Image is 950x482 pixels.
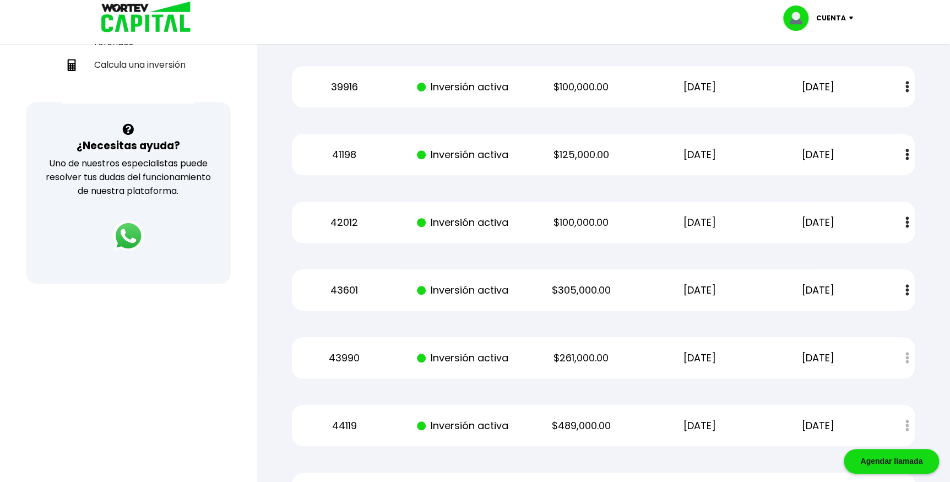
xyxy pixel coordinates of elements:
p: Uno de nuestros especialistas puede resolver tus dudas del funcionamiento de nuestra plataforma. [40,156,217,198]
p: [DATE] [768,350,867,366]
a: Calcula una inversión [61,53,195,76]
p: Inversión activa [413,418,513,434]
div: Agendar llamada [844,449,939,474]
img: calculadora-icon.17d418c4.svg [66,59,78,71]
p: [DATE] [768,418,867,434]
h3: ¿Necesitas ayuda? [77,138,180,154]
p: $100,000.00 [531,79,631,95]
p: [DATE] [768,79,867,95]
img: icon-down [846,17,861,20]
img: profile-image [783,6,816,31]
p: 43990 [295,350,394,366]
p: 39916 [295,79,394,95]
img: logos_whatsapp-icon.242b2217.svg [113,220,144,251]
p: $305,000.00 [531,282,631,299]
p: Inversión activa [413,79,513,95]
p: [DATE] [650,418,750,434]
p: $125,000.00 [531,147,631,163]
p: [DATE] [768,214,867,231]
p: [DATE] [650,350,750,366]
p: Inversión activa [413,147,513,163]
p: [DATE] [650,214,750,231]
p: Cuenta [816,10,846,26]
p: [DATE] [650,79,750,95]
p: [DATE] [768,282,867,299]
p: [DATE] [768,147,867,163]
p: $261,000.00 [531,350,631,366]
p: 42012 [295,214,394,231]
p: 43601 [295,282,394,299]
p: $489,000.00 [531,418,631,434]
p: $100,000.00 [531,214,631,231]
p: Inversión activa [413,350,513,366]
p: Inversión activa [413,282,513,299]
p: 44119 [295,418,394,434]
p: Inversión activa [413,214,513,231]
p: [DATE] [650,282,750,299]
p: [DATE] [650,147,750,163]
p: 41198 [295,147,394,163]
